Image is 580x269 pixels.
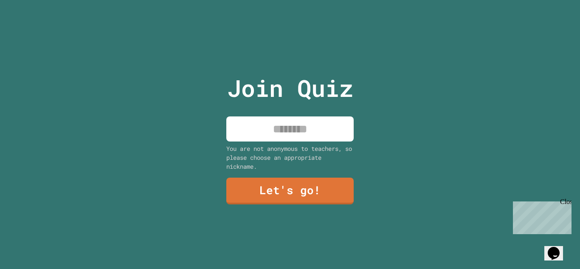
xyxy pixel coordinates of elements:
div: You are not anonymous to teachers, so please choose an appropriate nickname. [226,144,354,171]
p: Join Quiz [227,71,353,106]
iframe: chat widget [544,235,572,261]
iframe: chat widget [510,198,572,234]
a: Let's go! [226,178,354,204]
div: Chat with us now!Close [3,3,59,54]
